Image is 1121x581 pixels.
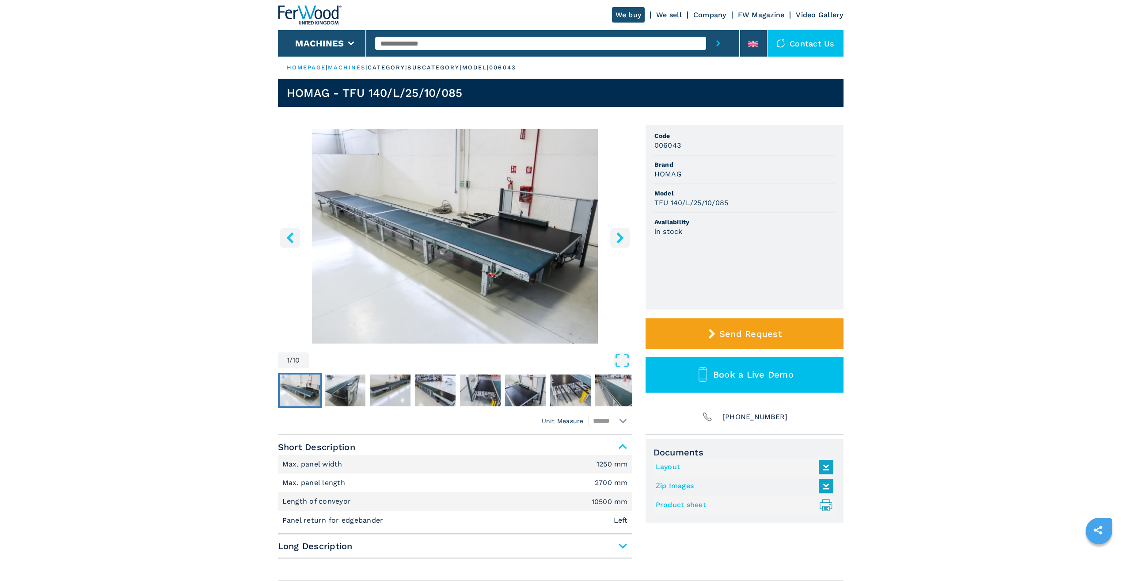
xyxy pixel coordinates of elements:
[595,479,628,486] em: 2700 mm
[656,479,829,493] a: Zip Images
[293,357,300,364] span: 10
[654,189,835,198] span: Model
[592,498,628,505] em: 10500 mm
[323,373,367,408] button: Go to Slide 2
[282,497,353,506] p: Length of conveyor
[768,30,844,57] div: Contact us
[415,375,456,406] img: c2c9d2299989f4564a27c922739047f4
[654,226,683,237] h3: in stock
[278,455,632,530] div: Short Description
[719,329,782,339] span: Send Request
[278,373,632,408] nav: Thumbnail Navigation
[278,538,632,554] span: Long Description
[282,478,348,488] p: Max. panel length
[462,64,490,72] p: model |
[311,352,630,368] button: Open Fullscreen
[287,357,289,364] span: 1
[701,411,714,423] img: Phone
[713,369,794,380] span: Book a Live Demo
[706,30,730,57] button: submit-button
[610,228,630,248] button: right-button
[654,218,835,226] span: Availability
[326,64,327,71] span: |
[595,375,636,406] img: 6871e1f62aa1ea3278aac9a90a9f3e61
[280,375,320,406] img: 00010f2e524f9850310eecb94522af6f
[656,11,682,19] a: We sell
[282,459,345,469] p: Max. panel width
[1087,519,1109,541] a: sharethis
[295,38,344,49] button: Machines
[278,129,632,344] div: Go to Slide 1
[407,64,462,72] p: subcategory |
[325,375,365,406] img: 911a513c40523c6f9e36c34b6eb7ab75
[722,411,788,423] span: [PHONE_NUMBER]
[646,357,844,393] button: Book a Live Demo
[738,11,785,19] a: FW Magazine
[278,5,342,25] img: Ferwood
[413,373,457,408] button: Go to Slide 4
[796,11,843,19] a: Video Gallery
[542,417,584,425] em: Unit Measure
[278,129,632,344] img: Panel Return Systems HOMAG TFU 140/L/25/10/085
[548,373,593,408] button: Go to Slide 7
[646,318,844,349] button: Send Request
[776,39,785,48] img: Contact us
[503,373,547,408] button: Go to Slide 6
[365,64,367,71] span: |
[654,169,682,179] h3: HOMAG
[282,516,386,525] p: Panel return for edgebander
[460,375,501,406] img: f15f5884d6fc2a8d7e5e8325fd93c1cd
[654,447,836,458] span: Documents
[287,86,463,100] h1: HOMAG - TFU 140/L/25/10/085
[278,373,322,408] button: Go to Slide 1
[654,160,835,169] span: Brand
[505,375,546,406] img: e0f10bd523ad30eceafbdc8de3ead796
[370,375,410,406] img: 4d4048f2ef1c9e16b4d7ecc51b54ca73
[328,64,366,71] a: machines
[614,517,628,524] em: Left
[693,11,726,19] a: Company
[289,357,293,364] span: /
[593,373,638,408] button: Go to Slide 8
[489,64,516,72] p: 006043
[654,131,835,140] span: Code
[654,140,681,150] h3: 006043
[550,375,591,406] img: c338c1090fabf9f6ad550e2eae08e7cb
[654,198,729,208] h3: TFU 140/L/25/10/085
[287,64,326,71] a: HOMEPAGE
[656,460,829,474] a: Layout
[612,7,645,23] a: We buy
[368,64,408,72] p: category |
[656,498,829,512] a: Product sheet
[278,439,632,455] span: Short Description
[597,461,628,468] em: 1250 mm
[458,373,502,408] button: Go to Slide 5
[280,228,300,248] button: left-button
[368,373,412,408] button: Go to Slide 3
